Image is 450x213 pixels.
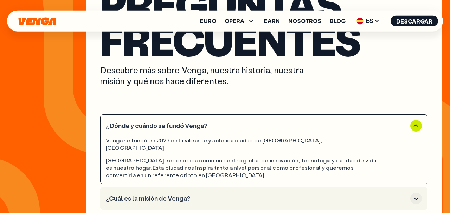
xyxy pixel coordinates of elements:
[200,18,216,24] a: Euro
[354,15,382,27] span: ES
[100,65,315,86] p: Descubre más sobre Venga, nuestra historia, nuestra misión y qué nos hace diferentes.
[106,193,422,204] button: ¿Cuál es la misión de Venga?
[106,157,382,179] div: [GEOGRAPHIC_DATA], reconocida como un centro global de innovación, tecnología y calidad de vida, ...
[356,18,364,25] img: flag-es
[18,17,57,25] svg: Inicio
[330,18,346,24] a: Blog
[391,16,438,26] button: Descargar
[106,137,382,152] div: Venga se fundó en 2023 en la vibrante y soleada ciudad de [GEOGRAPHIC_DATA], [GEOGRAPHIC_DATA].
[106,195,407,202] h3: ¿Cuál es la misión de Venga?
[225,18,244,24] span: OPERA
[106,120,422,132] button: ¿Dónde y cuándo se fundó Venga?
[106,122,407,130] h3: ¿Dónde y cuándo se fundó Venga?
[264,18,280,24] a: Earn
[225,17,256,25] span: OPERA
[288,18,321,24] a: Nosotros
